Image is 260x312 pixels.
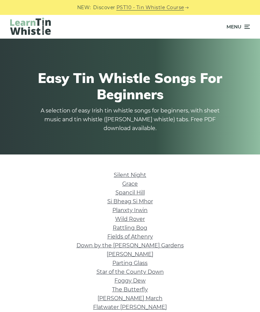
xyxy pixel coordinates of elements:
[122,181,138,187] a: Grace
[107,198,153,205] a: Si­ Bheag Si­ Mhor
[115,189,145,196] a: Spancil Hill
[96,269,164,275] a: Star of the County Down
[97,295,162,301] a: [PERSON_NAME] March
[107,233,153,240] a: Fields of Athenry
[115,216,145,222] a: Wild Rover
[114,277,146,284] a: Foggy Dew
[112,207,148,213] a: Planxty Irwin
[10,18,51,35] img: LearnTinWhistle.com
[226,18,241,35] span: Menu
[93,304,167,310] a: Flatwater [PERSON_NAME]
[114,172,146,178] a: Silent Night
[77,242,184,249] a: Down by the [PERSON_NAME] Gardens
[14,70,246,102] h1: Easy Tin Whistle Songs For Beginners
[107,251,153,257] a: [PERSON_NAME]
[39,106,221,133] p: A selection of easy Irish tin whistle songs for beginners, with sheet music and tin whistle ([PER...
[112,286,148,293] a: The Butterfly
[113,225,147,231] a: Rattling Bog
[112,260,148,266] a: Parting Glass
